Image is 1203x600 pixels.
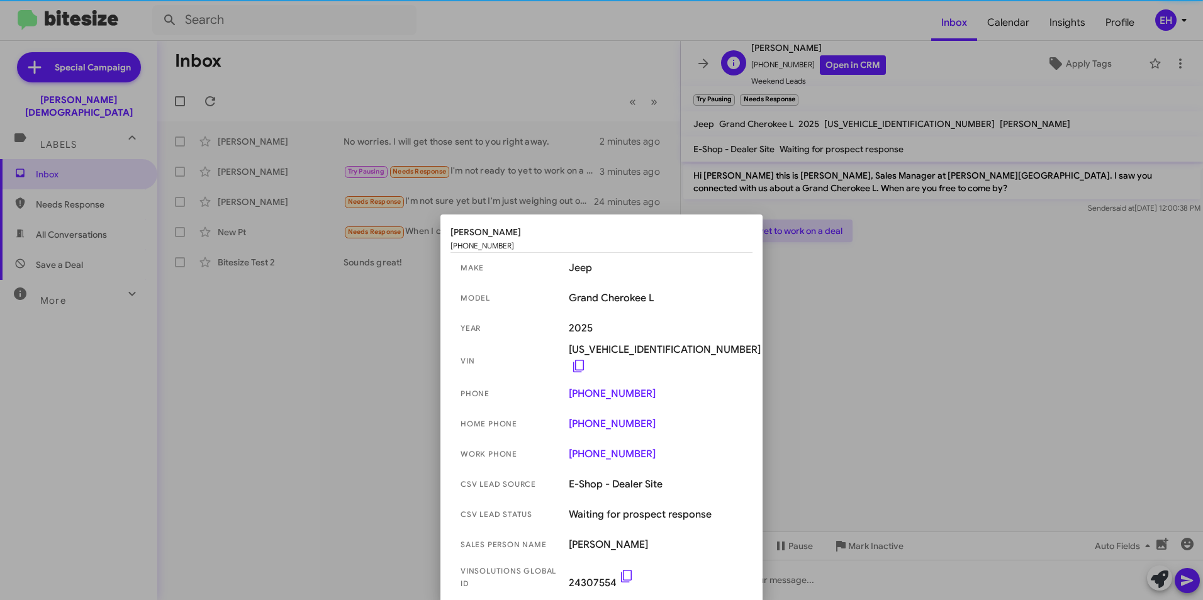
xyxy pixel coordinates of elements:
span: csv lead status [461,508,559,521]
span: csv lead source [461,478,559,491]
span: [PERSON_NAME] [450,225,753,240]
span: Grand Cherokee L [569,292,742,304]
span: phone [461,387,559,400]
a: [PHONE_NUMBER] [569,418,742,430]
span: home phone [461,418,559,430]
span: year [461,322,559,335]
span: vinsolutions global id [461,565,559,590]
span: E-Shop - Dealer Site [569,478,742,491]
span: make [461,262,559,274]
a: [PHONE_NUMBER] [569,387,742,400]
span: Jeep [569,262,742,274]
span: vin [461,355,559,367]
span: [PHONE_NUMBER] [450,240,514,252]
span: [US_VEHICLE_IDENTIFICATION_NUMBER] [569,343,742,379]
span: 2025 [569,322,742,335]
span: sales person name [461,538,559,551]
a: [PHONE_NUMBER] [569,448,742,460]
span: work phone [461,448,559,460]
span: [PERSON_NAME] [569,538,742,551]
span: model [461,292,559,304]
span: 24307554 [569,566,742,589]
span: Waiting for prospect response [569,508,742,521]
